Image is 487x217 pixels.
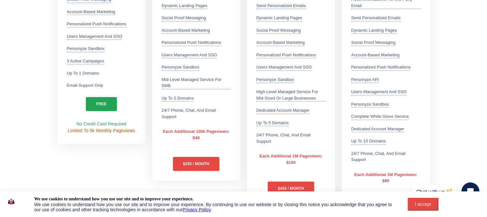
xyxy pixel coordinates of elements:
div: Personyze Sandbox [256,76,294,83]
div: Personalized Push Notifications [162,39,221,46]
div: Account-Based Marketing [256,39,305,46]
div: No Credit Card Required [67,121,136,134]
div: Account-Based Marketing [351,52,400,59]
div: Dedicated account manager [351,126,404,133]
div: Up to 5 Domains [256,120,289,126]
div: Personalized Push Notifications [351,64,411,71]
div: 24/7 Phone, Chat, and Email Support [162,107,231,120]
div: 24/7 Phone, Chat, and Email Support [351,150,420,163]
div: We use cookies to understand how you use our site and to improve your experience. [34,196,193,202]
div: Users Management and SSO [67,33,122,40]
div: Users Management and SSO [162,52,217,59]
span: Limited To 5k Monthly Pageviews [68,128,135,133]
div: Dynamic Landing Pages [256,15,302,21]
div: Social Proof Messaging [351,39,396,46]
div: Up to 1 Domains [67,70,99,76]
div: Social Proof Messaging [162,15,206,21]
div: Dynamic Landing Pages [351,27,397,34]
a: Privacy Policy [183,207,211,212]
div: Personyze Sandbox [67,45,105,52]
div: Dedicated account manager [256,107,310,114]
div: Personalized Push Notifications [67,21,126,28]
a: $250 / MONTH [173,157,220,171]
div: Each Additional 1M Pageviews: $100 [256,153,326,165]
div: Social Proof Messaging [256,27,301,34]
div: Up to 2 Domains [162,95,194,102]
div: Email Support only [67,82,103,89]
div: Account-Based Marketing [67,9,115,15]
div: Personyze Sandbox [162,64,199,71]
div: Send personalized emails [351,15,401,21]
div: Personalized Push Notifications [256,52,316,59]
div: High-level managed service for mid-sized or large businesses [256,89,326,101]
img: icon [8,196,15,207]
div: Dynamic Landing Pages [162,3,207,9]
div: Each Additional 1M Pageviews: $80 [351,172,420,184]
div: Up to 10 Domains [351,138,386,145]
button: I accept [408,198,438,211]
div: We use cookies to understand how you use our site and to improve your experience. By continuing t... [34,202,393,212]
div: 24/7 Phone, Chat, and Email Support [256,132,326,144]
div: Send personalized emails [256,3,306,9]
a: $450 / MONTH [268,181,314,196]
a: free [86,97,117,111]
div: Account-Based Marketing [162,27,210,34]
div: Complete white glove service [351,113,409,120]
div: Each Additional 100k Pageviews: $40 [162,128,231,141]
div: I accept [411,202,434,207]
div: Users Management and SSO [256,64,312,71]
div: 3 active campaigns [67,58,104,65]
div: Personyze API [351,76,379,83]
div: Mid-level managed service for SMB [162,76,231,89]
div: Users Management and SSO [351,89,407,95]
div: Personyze Sandbox [351,101,389,108]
